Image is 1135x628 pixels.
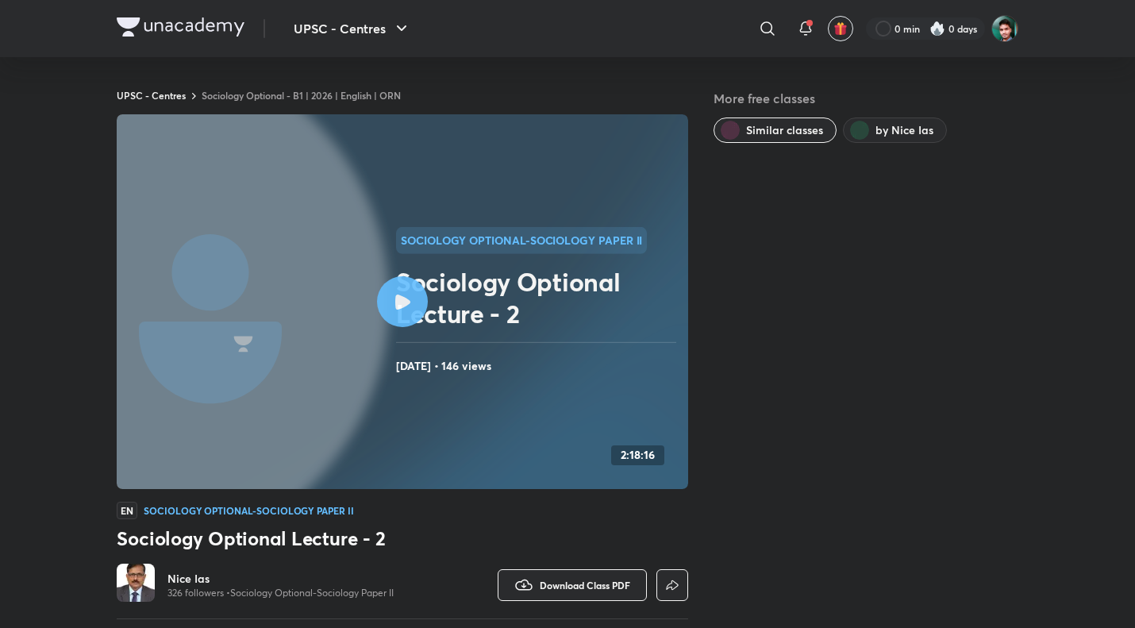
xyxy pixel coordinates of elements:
[396,356,682,376] h4: [DATE] • 146 views
[746,122,823,138] span: Similar classes
[621,449,655,462] h4: 2:18:16
[167,587,394,599] p: 326 followers • Sociology Optional-Sociology Paper II
[167,571,394,587] a: Nice Ias
[875,122,933,138] span: by Nice Ias
[144,506,354,515] h4: Sociology Optional-Sociology Paper II
[540,579,630,591] span: Download Class PDF
[714,89,1018,108] h5: More free classes
[991,15,1018,42] img: Avinash Gupta
[843,118,947,143] button: by Nice Ias
[117,17,244,37] img: Company Logo
[117,564,155,602] img: Avatar
[117,564,155,606] a: Avatar
[202,89,401,102] a: Sociology Optional - B1 | 2026 | English | ORN
[498,569,647,601] button: Download Class PDF
[117,89,186,102] a: UPSC - Centres
[833,21,848,36] img: avatar
[714,118,837,143] button: Similar classes
[396,266,682,329] h2: Sociology Optional Lecture - 2
[117,17,244,40] a: Company Logo
[117,502,137,519] span: EN
[284,13,421,44] button: UPSC - Centres
[828,16,853,41] button: avatar
[117,526,688,551] h3: Sociology Optional Lecture - 2
[929,21,945,37] img: streak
